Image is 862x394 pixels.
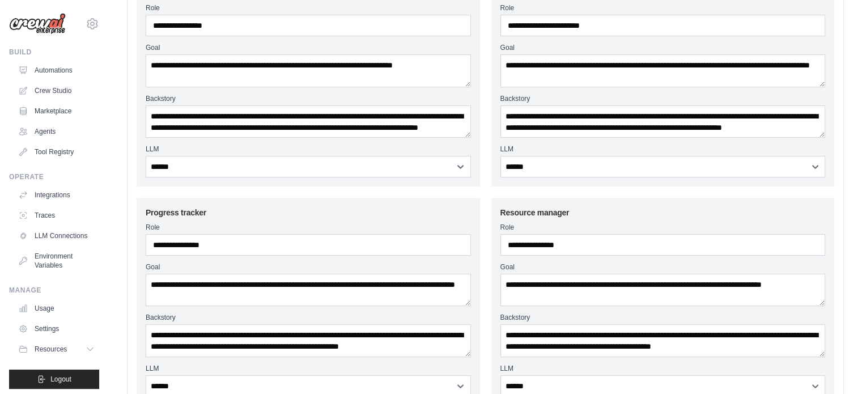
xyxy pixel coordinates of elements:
h3: Resource manager [500,207,826,218]
label: LLM [146,364,471,373]
label: Role [500,3,826,12]
label: Backstory [146,94,471,103]
label: Backstory [500,94,826,103]
label: Goal [500,43,826,52]
a: Integrations [14,186,99,204]
a: Automations [14,61,99,79]
button: Logout [9,370,99,389]
label: Backstory [146,313,471,322]
iframe: Chat Widget [805,340,862,394]
a: Settings [14,320,99,338]
div: Build [9,48,99,57]
span: Resources [35,345,67,354]
h3: Progress tracker [146,207,471,218]
div: Manage [9,286,99,295]
label: LLM [500,364,826,373]
label: Goal [146,43,471,52]
a: Agents [14,122,99,141]
button: Resources [14,340,99,358]
a: Environment Variables [14,247,99,274]
label: Role [146,223,471,232]
label: Goal [146,262,471,272]
label: Backstory [500,313,826,322]
label: LLM [146,145,471,154]
label: LLM [500,145,826,154]
label: Role [146,3,471,12]
a: Tool Registry [14,143,99,161]
a: LLM Connections [14,227,99,245]
img: Logo [9,13,66,35]
a: Usage [14,299,99,317]
a: Crew Studio [14,82,99,100]
label: Goal [500,262,826,272]
label: Role [500,223,826,232]
div: Operate [9,172,99,181]
span: Logout [50,375,71,384]
a: Traces [14,206,99,224]
a: Marketplace [14,102,99,120]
